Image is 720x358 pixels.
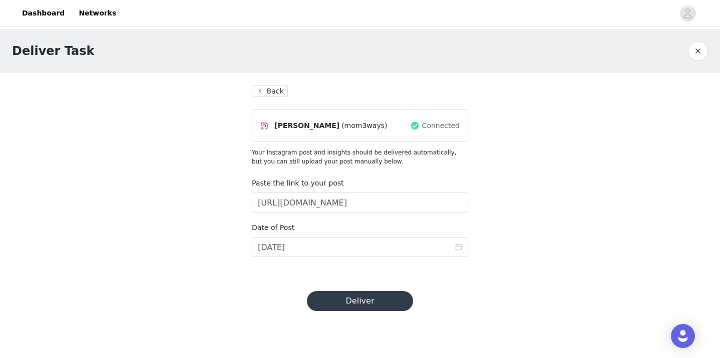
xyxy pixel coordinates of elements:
div: Open Intercom Messenger [671,324,695,348]
span: (mom3ways) [341,120,387,131]
label: Paste the link to your post [252,179,344,187]
a: Networks [73,2,122,24]
input: Paste the link to your content here [252,192,468,212]
span: [PERSON_NAME] [274,120,339,131]
img: Instagram Icon [260,122,268,130]
button: Deliver [307,291,413,311]
input: Select date [252,237,468,257]
span: Connected [422,120,460,131]
i: icon: calendar [455,243,462,250]
p: Your Instagram post and insights should be delivered automatically, but you can still upload your... [252,148,468,166]
button: Back [252,85,288,97]
a: Dashboard [16,2,71,24]
div: avatar [683,5,692,21]
label: Date of Post [252,223,294,231]
h1: Deliver Task [12,42,94,60]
